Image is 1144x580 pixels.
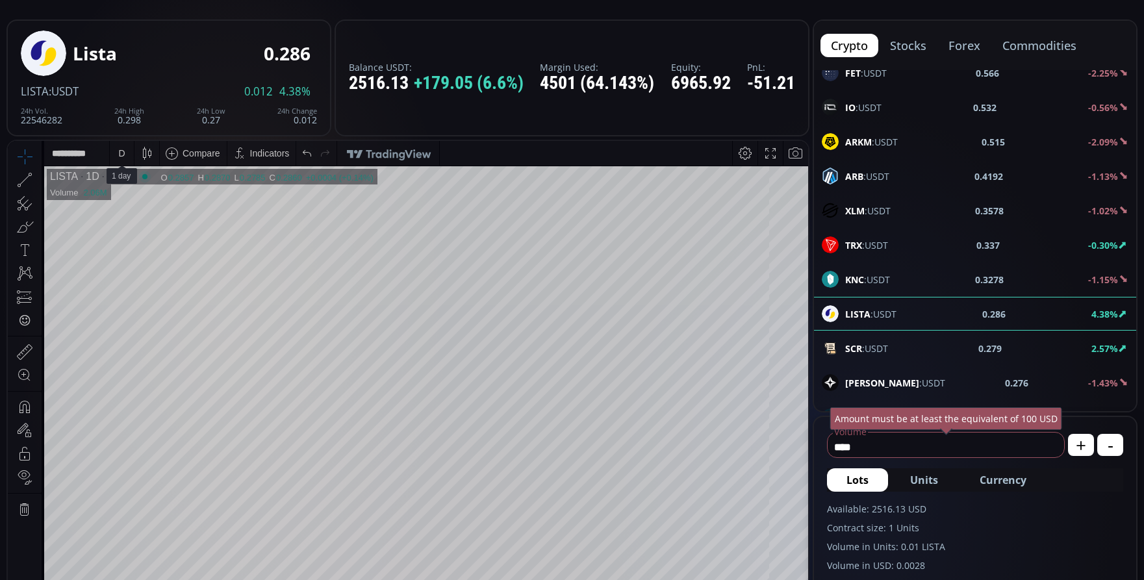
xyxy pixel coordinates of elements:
[349,62,524,72] label: Balance USDT:
[975,204,1004,218] b: 0.3578
[976,238,1000,252] b: 0.337
[845,136,872,148] b: ARKM
[827,559,1123,572] label: Volume in USD: 0.0028
[827,468,888,492] button: Lots
[978,342,1002,355] b: 0.279
[349,73,524,94] div: 2516.13
[110,7,117,18] div: D
[12,173,22,186] div: 
[845,204,891,218] span: :USDT
[891,468,958,492] button: Units
[976,66,999,80] b: 0.566
[49,84,79,99] span: :USDT
[830,407,1062,430] div: Amount must be at least the equivalent of 100 USD
[1088,136,1118,148] b: -2.09%
[1088,273,1118,286] b: -1.15%
[845,273,890,286] span: :USDT
[298,32,366,42] div: +0.0004 (+0.14%)
[262,32,268,42] div: C
[21,107,62,125] div: 22546282
[1088,377,1118,389] b: -1.43%
[960,468,1046,492] button: Currency
[671,62,731,72] label: Equity:
[747,62,795,72] label: PnL:
[147,570,157,580] div: 1d
[982,135,1005,149] b: 0.515
[827,540,1123,553] label: Volume in Units: 0.01 LISTA
[973,101,997,114] b: 0.532
[114,107,144,115] div: 24h High
[414,73,524,94] span: +179.05 (6.6%)
[754,570,767,580] div: log
[845,66,887,80] span: :USDT
[820,34,878,57] button: crypto
[42,30,70,42] div: LISTA
[845,205,865,217] b: XLM
[75,47,99,57] div: 2.06M
[1088,101,1118,114] b: -0.56%
[244,86,273,97] span: 0.012
[845,376,945,390] span: :USDT
[160,32,186,42] div: 0.2857
[827,521,1123,535] label: Contract size: 1 Units
[980,472,1026,488] span: Currency
[776,570,793,580] div: auto
[21,107,62,115] div: 24h Vol.
[279,86,311,97] span: 4.38%
[1097,434,1123,456] button: -
[845,342,862,355] b: SCR
[910,472,938,488] span: Units
[42,47,70,57] div: Volume
[975,273,1004,286] b: 0.3278
[845,170,889,183] span: :USDT
[106,570,118,580] div: 1m
[30,532,36,549] div: Hide Drawings Toolbar
[197,107,225,115] div: 24h Low
[540,62,654,72] label: Margin Used:
[846,472,869,488] span: Lots
[114,107,144,125] div: 0.298
[1005,376,1028,390] b: 0.276
[880,34,937,57] button: stocks
[992,34,1087,57] button: commodities
[153,32,160,42] div: O
[131,30,143,42] div: Market open
[1088,205,1118,217] b: -1.02%
[845,101,882,114] span: :USDT
[1068,434,1094,456] button: +
[671,73,731,94] div: 6965.92
[47,570,57,580] div: 5y
[845,101,856,114] b: IO
[845,67,861,79] b: FET
[175,7,212,18] div: Compare
[845,135,898,149] span: :USDT
[197,107,225,125] div: 0.27
[70,30,91,42] div: 1D
[1088,239,1118,251] b: -0.30%
[84,570,97,580] div: 3m
[1088,67,1118,79] b: -2.25%
[264,44,311,64] div: 0.286
[232,32,258,42] div: 0.2785
[268,32,294,42] div: 0.2860
[190,32,196,42] div: H
[197,32,223,42] div: 0.2870
[827,502,1123,516] label: Available: 2516.13 USD
[277,107,317,115] div: 24h Change
[845,238,888,252] span: :USDT
[845,239,862,251] b: TRX
[974,170,1003,183] b: 0.4192
[92,30,121,42] div: Lista
[652,570,715,580] span: 05:38:12 (UTC)
[845,342,888,355] span: :USDT
[845,273,864,286] b: KNC
[1091,342,1118,355] b: 2.57%
[845,377,919,389] b: [PERSON_NAME]
[845,170,863,183] b: ARB
[73,44,117,64] div: Lista
[1088,411,1118,423] b: -2.35%
[242,7,282,18] div: Indicators
[66,570,75,580] div: 1y
[128,570,138,580] div: 5d
[747,73,795,94] div: -51.21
